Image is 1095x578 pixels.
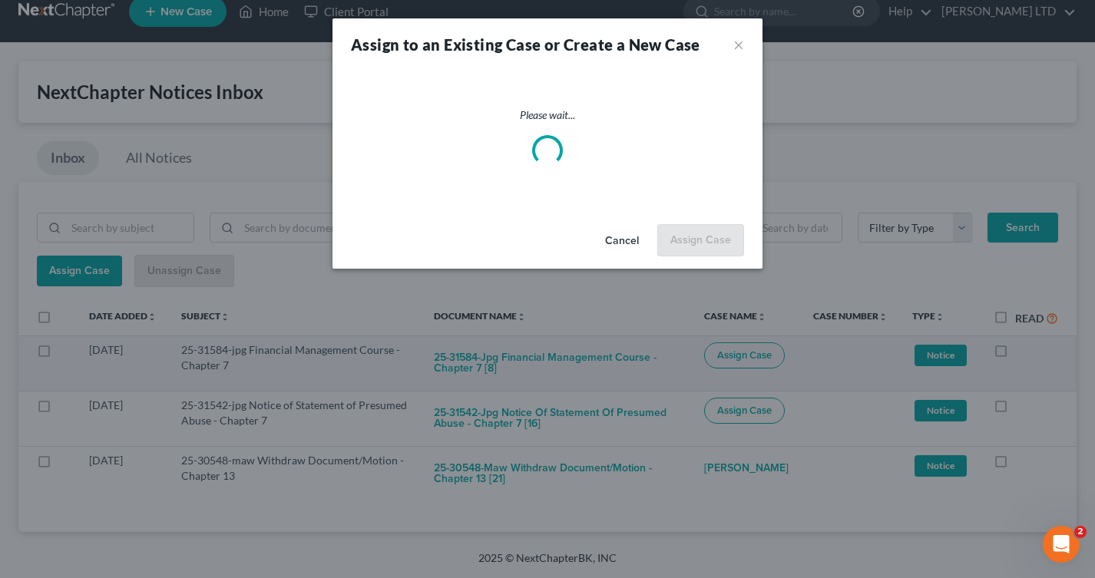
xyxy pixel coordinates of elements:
[351,35,700,54] strong: Assign to an Existing Case or Create a New Case
[657,224,744,256] button: Assign Case
[351,107,744,123] p: Please wait...
[1074,526,1087,538] span: 2
[593,226,651,256] button: Cancel
[733,35,744,54] button: ×
[1043,526,1080,563] iframe: Intercom live chat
